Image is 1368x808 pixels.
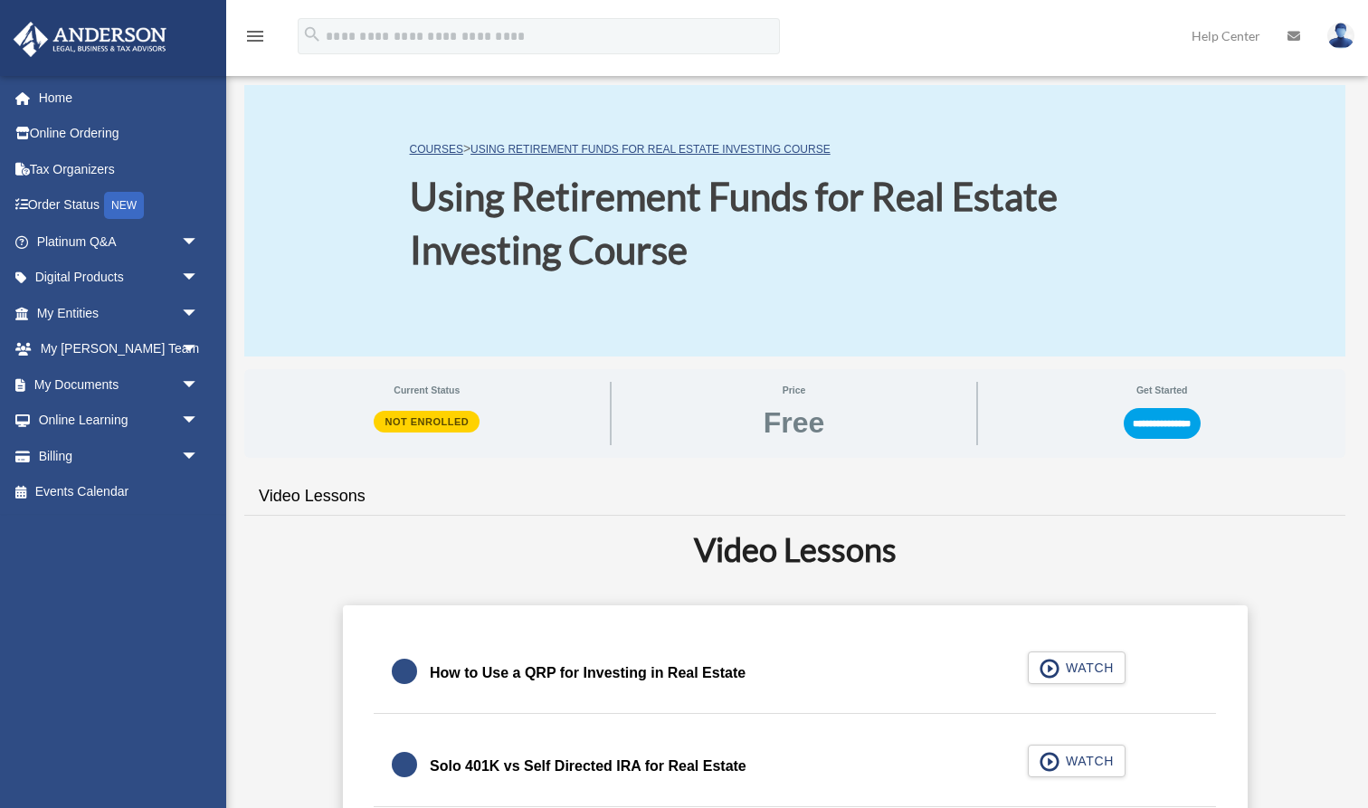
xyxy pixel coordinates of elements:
p: > [410,138,1181,160]
img: Anderson Advisors Platinum Portal [8,22,172,57]
a: Online Ordering [13,116,226,152]
img: User Pic [1327,23,1354,49]
span: arrow_drop_down [181,260,217,297]
span: arrow_drop_down [181,331,217,368]
span: arrow_drop_down [181,295,217,332]
span: Current Status [257,382,597,398]
span: arrow_drop_down [181,403,217,440]
a: Billingarrow_drop_down [13,438,226,474]
h2: Video Lessons [255,527,1335,572]
a: Online Learningarrow_drop_down [13,403,226,439]
a: Using Retirement Funds for Real Estate Investing Course [470,143,831,156]
a: Order StatusNEW [13,187,226,224]
a: My Documentsarrow_drop_down [13,366,226,403]
span: arrow_drop_down [181,223,217,261]
a: Events Calendar [13,474,226,510]
a: Home [13,80,226,116]
a: My Entitiesarrow_drop_down [13,295,226,331]
span: arrow_drop_down [181,438,217,475]
h1: Using Retirement Funds for Real Estate Investing Course [410,170,1181,277]
a: Tax Organizers [13,151,226,187]
span: Free [764,408,825,437]
a: COURSES [410,143,463,156]
a: Video Lessons [244,471,380,522]
i: search [302,24,322,44]
div: NEW [104,192,144,219]
a: Platinum Q&Aarrow_drop_down [13,223,226,260]
span: Get Started [991,382,1333,398]
span: Price [624,382,964,398]
a: Digital Productsarrow_drop_down [13,260,226,296]
span: Not Enrolled [374,411,480,433]
span: arrow_drop_down [181,366,217,404]
a: menu [244,32,266,47]
a: My [PERSON_NAME] Teamarrow_drop_down [13,331,226,367]
i: menu [244,25,266,47]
